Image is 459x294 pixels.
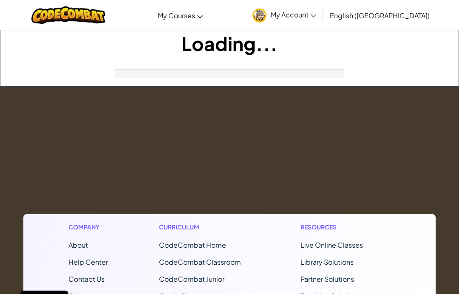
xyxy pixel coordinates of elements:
a: My Courses [153,4,207,27]
a: Library Solutions [300,257,354,266]
span: My Account [271,10,316,19]
a: CodeCombat Classroom [159,257,241,266]
span: My Courses [158,11,195,20]
h1: Curriculum [159,223,249,232]
a: Live Online Classes [300,240,363,249]
a: My Account [248,2,320,28]
a: English ([GEOGRAPHIC_DATA]) [326,4,434,27]
h1: Resources [300,223,391,232]
span: CodeCombat Home [159,240,226,249]
a: About [68,240,88,249]
a: CodeCombat Junior [159,274,224,283]
span: English ([GEOGRAPHIC_DATA]) [330,11,430,20]
h1: Loading... [0,30,459,57]
a: Partner Solutions [300,274,354,283]
img: CodeCombat logo [31,6,106,24]
span: Contact Us [68,274,105,283]
a: Help Center [68,257,108,266]
h1: Company [68,223,108,232]
img: avatar [252,8,266,23]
